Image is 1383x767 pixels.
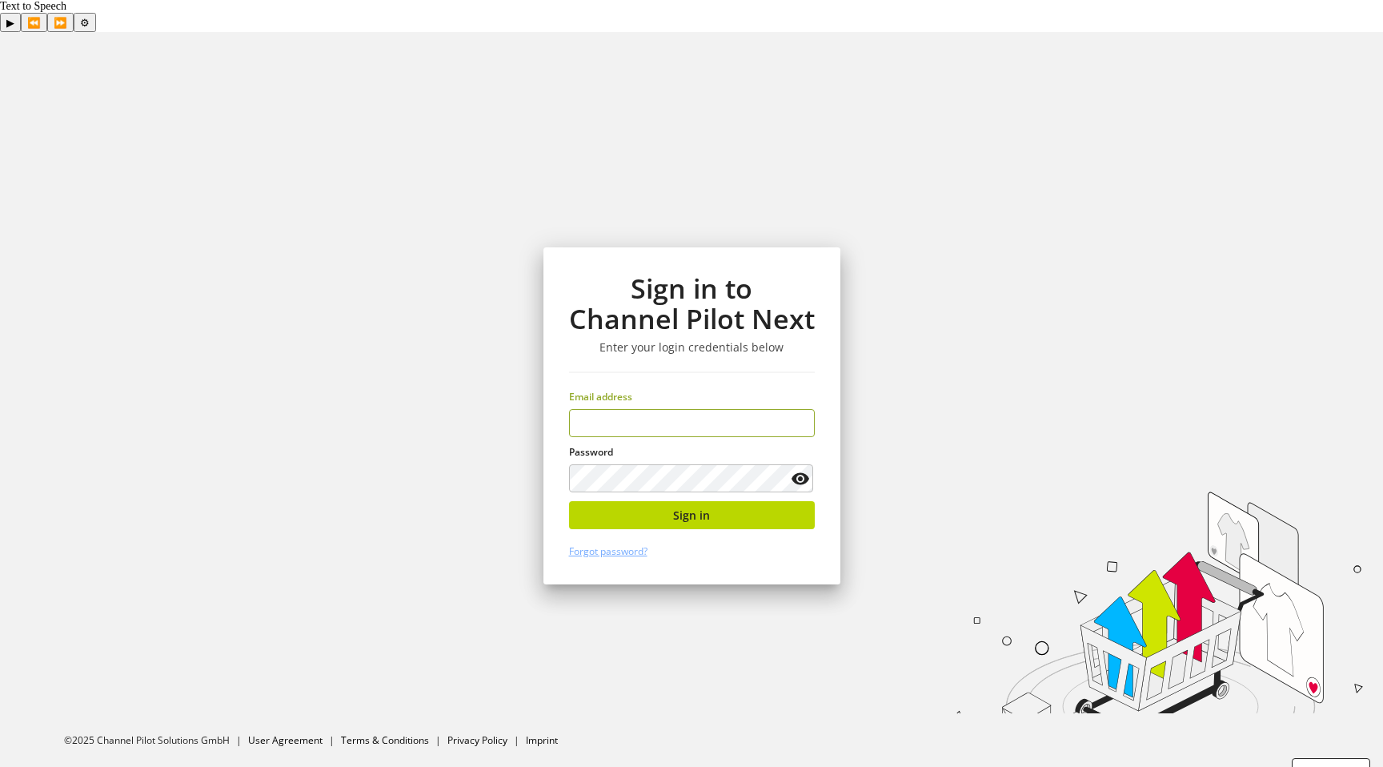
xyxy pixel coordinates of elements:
[569,544,647,558] a: Forgot password?
[569,390,632,404] span: Email address
[21,13,47,32] button: Previous
[569,445,613,459] span: Password
[74,13,96,32] button: Settings
[341,733,429,747] a: Terms & Conditions
[47,13,74,32] button: Forward
[569,501,815,529] button: Sign in
[526,733,558,747] a: Imprint
[447,733,507,747] a: Privacy Policy
[673,507,710,524] span: Sign in
[787,413,806,432] keeper-lock: Open Keeper Popup
[64,733,248,748] li: ©2025 Channel Pilot Solutions GmbH
[569,340,815,355] h3: Enter your login credentials below
[569,273,815,335] h1: Sign in to Channel Pilot Next
[248,733,323,747] a: User Agreement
